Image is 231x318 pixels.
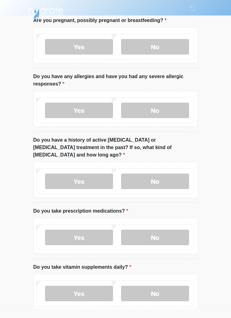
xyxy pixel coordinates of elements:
label: Do you have any allergies and have you had any severe allergic responses? [33,73,198,88]
label: Yes [45,174,113,189]
label: Do you have a history of active [MEDICAL_DATA] or [MEDICAL_DATA] treatment in the past? If so, wh... [33,137,198,159]
label: Yes [45,39,113,55]
label: No [121,39,189,55]
label: Do you take prescription medications? [33,208,128,215]
label: No [121,230,189,245]
label: Do you take vitamin supplements daily? [33,264,131,271]
img: Hydrate IV Bar - Scottsdale Logo [27,5,64,20]
label: No [121,103,189,118]
label: Yes [45,286,113,302]
label: No [121,286,189,302]
label: Yes [45,230,113,245]
label: No [121,174,189,189]
label: Yes [45,103,113,118]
